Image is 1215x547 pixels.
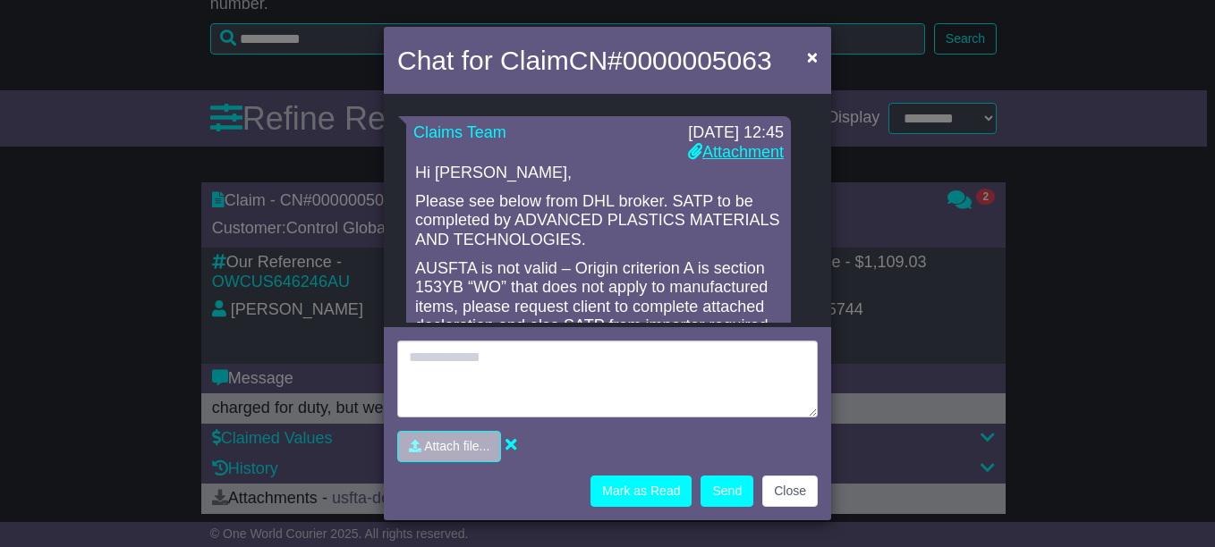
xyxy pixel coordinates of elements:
[798,38,827,75] button: Close
[415,192,782,250] p: Please see below from DHL broker. SATP to be completed by ADVANCED PLASTICS MATERIALS AND TECHNOL...
[415,164,782,183] p: Hi [PERSON_NAME],
[415,259,782,336] p: AUSFTA is not valid – Origin criterion A is section 153YB “WO” that does not apply to manufacture...
[591,475,692,507] button: Mark as Read
[569,46,772,75] span: CN#
[701,475,753,507] button: Send
[397,40,772,80] h4: Chat for Claim
[688,123,784,143] div: [DATE] 12:45
[762,475,818,507] button: Close
[688,143,784,161] a: Attachment
[413,123,506,141] a: Claims Team
[807,46,818,67] span: ×
[623,46,772,75] span: 0000005063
